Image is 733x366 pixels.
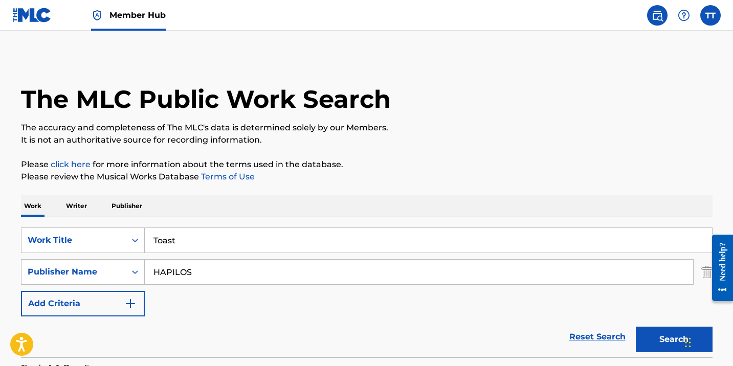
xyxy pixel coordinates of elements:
iframe: Resource Center [704,226,733,309]
p: Please review the Musical Works Database [21,171,713,183]
p: The accuracy and completeness of The MLC's data is determined solely by our Members. [21,122,713,134]
img: 9d2ae6d4665cec9f34b9.svg [124,298,137,310]
a: Reset Search [564,326,631,348]
div: Drag [685,327,691,358]
div: Publisher Name [28,266,120,278]
div: Help [674,5,694,26]
p: Work [21,195,45,217]
span: Member Hub [109,9,166,21]
img: help [678,9,690,21]
img: search [651,9,663,21]
div: User Menu [700,5,721,26]
form: Search Form [21,227,713,357]
div: Work Title [28,234,120,246]
p: It is not an authoritative source for recording information. [21,134,713,146]
img: Delete Criterion [701,259,713,285]
p: Publisher [108,195,145,217]
p: Please for more information about the terms used in the database. [21,158,713,171]
a: Public Search [647,5,668,26]
button: Search [636,327,713,352]
h1: The MLC Public Work Search [21,84,391,115]
button: Add Criteria [21,291,145,316]
a: Terms of Use [199,172,255,181]
img: Top Rightsholder [91,9,103,21]
img: MLC Logo [12,8,52,22]
iframe: Chat Widget [682,317,733,366]
a: click here [51,159,91,169]
p: Writer [63,195,90,217]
